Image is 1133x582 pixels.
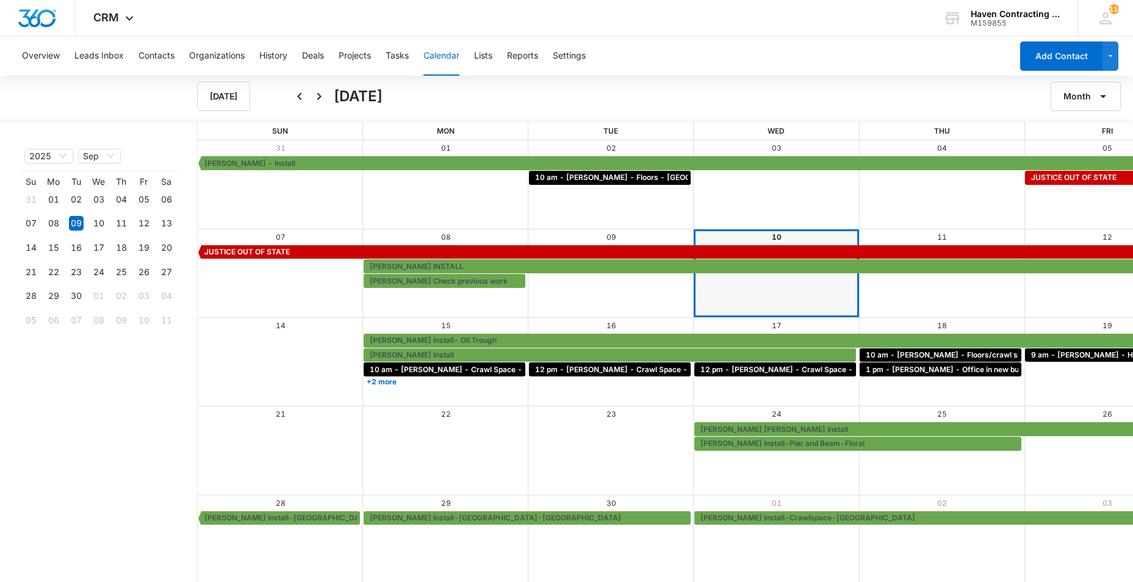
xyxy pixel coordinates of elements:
[65,176,87,187] th: Tu
[553,37,586,76] button: Settings
[386,37,409,76] button: Tasks
[155,176,178,187] th: Sa
[110,187,132,212] td: 2025-09-04
[370,335,497,346] span: [PERSON_NAME] Install- Oil Trough
[42,176,65,187] th: Mo
[92,313,106,328] div: 08
[46,192,61,207] div: 01
[155,260,178,284] td: 2025-09-27
[1031,172,1117,183] span: JUSTICE OUT OF STATE
[290,87,309,106] button: Back
[69,240,84,255] div: 16
[137,216,151,231] div: 12
[367,276,522,287] div: Cindy Sheperd Check previous work
[74,37,124,76] button: Leads Inbox
[370,350,454,361] span: [PERSON_NAME] Install
[937,321,947,330] a: 18
[276,143,286,153] a: 31
[700,438,865,449] span: [PERSON_NAME] Install-Pier and Beam-Floral
[259,37,287,76] button: History
[83,149,116,163] span: Sep
[532,172,688,183] div: 10 am - Micah Woods - Floors - Batesville
[132,284,155,309] td: 2025-10-03
[535,364,851,375] span: 12 pm - [PERSON_NAME] - Crawl Space - [GEOGRAPHIC_DATA], [GEOGRAPHIC_DATA]
[42,284,65,309] td: 2025-09-29
[92,216,106,231] div: 10
[132,235,155,260] td: 2025-09-19
[155,284,178,309] td: 2025-10-04
[204,158,295,169] span: [PERSON_NAME] - Install
[137,240,151,255] div: 19
[606,232,616,242] a: 09
[866,364,1125,375] span: 1 pm - [PERSON_NAME] - Office in new building - [GEOGRAPHIC_DATA]
[132,308,155,332] td: 2025-10-10
[367,364,522,375] div: 10 am - Steve Wiley - Crawl Space - Horseshoe Bend
[302,37,324,76] button: Deals
[87,284,110,309] td: 2025-10-01
[441,409,451,419] a: 22
[159,216,174,231] div: 13
[69,216,84,231] div: 09
[276,232,286,242] a: 07
[159,240,174,255] div: 20
[603,126,618,135] span: Tue
[87,187,110,212] td: 2025-09-03
[110,308,132,332] td: 2025-10-09
[24,313,38,328] div: 05
[69,192,84,207] div: 02
[532,364,688,375] div: 12 pm - Jeff Pardeck - Crawl Space - Springfield, MO
[197,82,250,111] button: [DATE]
[87,308,110,332] td: 2025-10-08
[46,240,61,255] div: 15
[132,212,155,236] td: 2025-09-12
[114,240,129,255] div: 18
[20,212,42,236] td: 2025-09-07
[110,176,132,187] th: Th
[87,260,110,284] td: 2025-09-24
[155,187,178,212] td: 2025-09-06
[114,192,129,207] div: 04
[334,85,383,107] h1: [DATE]
[700,424,848,435] span: [PERSON_NAME] [PERSON_NAME] Install
[137,192,151,207] div: 05
[69,313,84,328] div: 07
[1109,4,1119,14] span: 116
[29,149,68,163] span: 2025
[110,212,132,236] td: 2025-09-11
[114,313,129,328] div: 09
[24,216,38,231] div: 07
[159,265,174,279] div: 27
[971,9,1060,19] div: account name
[65,212,87,236] td: 2025-09-09
[155,212,178,236] td: 2025-09-13
[20,187,42,212] td: 2025-08-31
[204,246,290,257] span: JUSTICE OUT OF STATE
[772,232,782,242] a: 10
[507,37,538,76] button: Reports
[768,126,785,135] span: Wed
[370,261,464,272] span: [PERSON_NAME] INSTALL
[65,235,87,260] td: 2025-09-16
[46,313,61,328] div: 06
[937,143,947,153] a: 04
[42,187,65,212] td: 2025-09-01
[69,289,84,303] div: 30
[46,216,61,231] div: 08
[1102,409,1112,419] a: 26
[937,232,947,242] a: 11
[24,192,38,207] div: 31
[20,308,42,332] td: 2025-10-05
[863,364,1018,375] div: 1 pm - Colby Smith - Office in new building - Cave City
[370,364,582,375] span: 10 am - [PERSON_NAME] - Crawl Space - Horseshoe Bend
[606,143,616,153] a: 02
[159,192,174,207] div: 06
[110,284,132,309] td: 2025-10-02
[24,265,38,279] div: 21
[772,409,782,419] a: 24
[138,37,174,76] button: Contacts
[92,192,106,207] div: 03
[370,512,621,523] span: [PERSON_NAME] Install-[GEOGRAPHIC_DATA]-[GEOGRAPHIC_DATA]
[87,235,110,260] td: 2025-09-17
[65,308,87,332] td: 2025-10-07
[20,284,42,309] td: 2025-09-28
